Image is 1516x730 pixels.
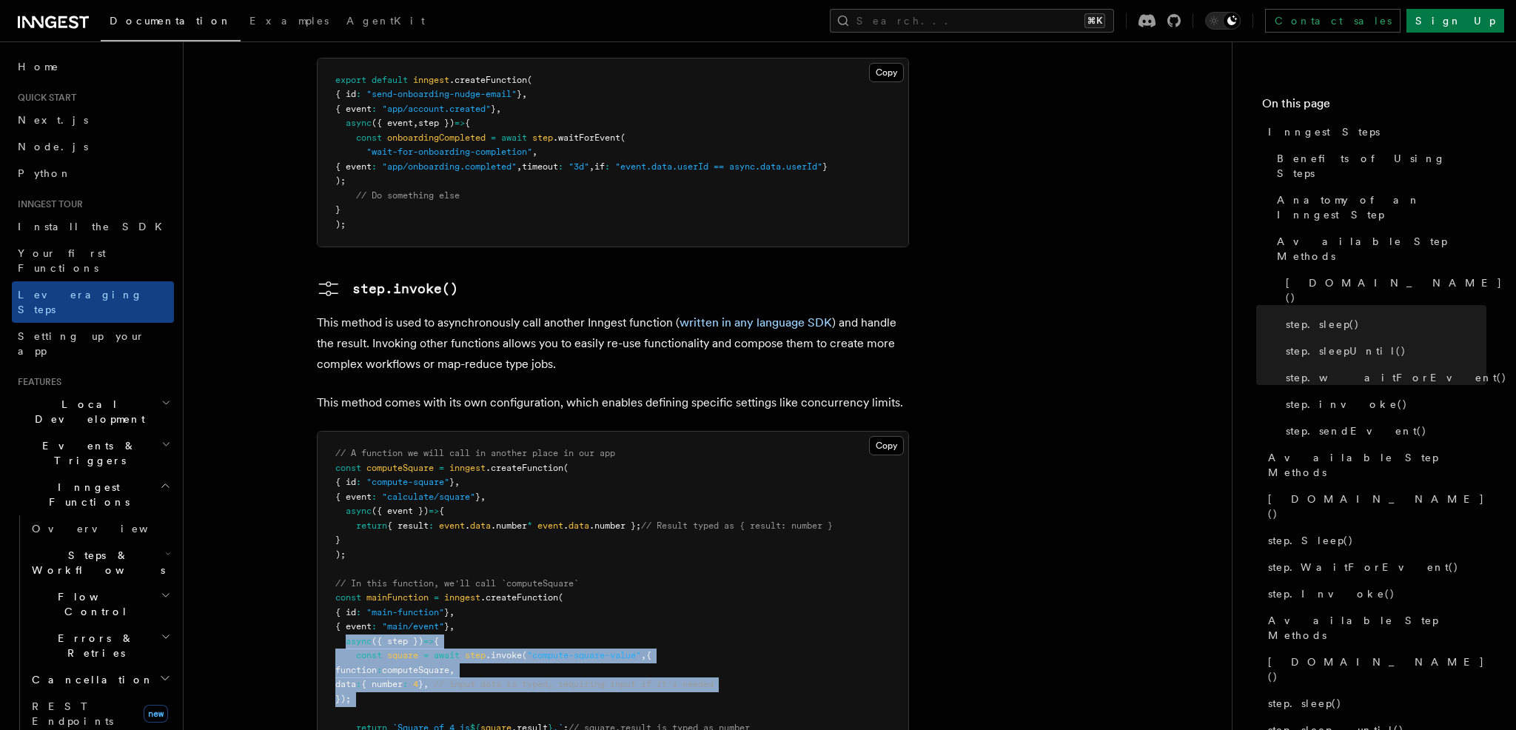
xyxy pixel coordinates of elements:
[12,160,174,187] a: Python
[434,650,460,660] span: await
[1268,124,1380,139] span: Inngest Steps
[382,161,517,172] span: "app/onboarding.completed"
[1262,444,1486,486] a: Available Step Methods
[366,147,532,157] span: "wait-for-onboarding-completion"
[532,133,553,143] span: step
[346,118,372,128] span: async
[12,92,76,104] span: Quick start
[1265,9,1401,33] a: Contact sales
[413,75,449,85] span: inngest
[491,104,496,114] span: }
[605,161,610,172] span: :
[455,118,465,128] span: =>
[335,535,341,545] span: }
[372,506,429,516] span: ({ event })
[18,167,72,179] span: Python
[589,161,594,172] span: ,
[1280,311,1486,338] a: step.sleep()
[32,700,113,727] span: REST Endpoints
[366,89,517,99] span: "send-onboarding-nudge-email"
[449,463,486,473] span: inngest
[18,330,145,357] span: Setting up your app
[1280,338,1486,364] a: step.sleepUntil()
[12,53,174,80] a: Home
[335,175,346,186] span: );
[491,520,527,531] span: .number
[317,312,909,375] p: This method is used to asynchronously call another Inngest function ( ) and handle the result. In...
[1268,586,1395,601] span: step.Invoke()
[12,281,174,323] a: Leveraging Steps
[12,240,174,281] a: Your first Functions
[439,506,444,516] span: {
[418,679,423,689] span: }
[1268,560,1459,575] span: step.WaitForEvent()
[382,621,444,632] span: "main/event"
[26,672,154,687] span: Cancellation
[1286,397,1408,412] span: step.invoke()
[1262,580,1486,607] a: step.Invoke()
[12,474,174,515] button: Inngest Functions
[335,621,372,632] span: { event
[335,219,346,230] span: );
[356,650,382,660] span: const
[1286,370,1507,385] span: step.waitForEvent()
[869,436,904,455] button: Copy
[12,438,161,468] span: Events & Triggers
[1280,418,1486,444] a: step.sendEvent()
[1262,649,1486,690] a: [DOMAIN_NAME]()
[335,104,372,114] span: { event
[356,190,460,201] span: // Do something else
[361,679,403,689] span: { number
[444,607,449,617] span: }
[1271,145,1486,187] a: Benefits of Using Steps
[594,161,605,172] span: if
[1277,234,1486,264] span: Available Step Methods
[449,665,455,675] span: ,
[1286,275,1503,305] span: [DOMAIN_NAME]()
[429,506,439,516] span: =>
[1268,450,1486,480] span: Available Step Methods
[335,549,346,560] span: );
[12,480,160,509] span: Inngest Functions
[18,59,59,74] span: Home
[429,520,434,531] span: :
[12,391,174,432] button: Local Development
[680,315,832,329] a: written in any language SDK
[1271,187,1486,228] a: Anatomy of an Inngest Step
[470,520,491,531] span: data
[413,679,418,689] span: 4
[335,665,377,675] span: function
[558,161,563,172] span: :
[641,520,833,531] span: // Result typed as { result: number }
[480,592,558,603] span: .createFunction
[1268,696,1342,711] span: step.sleep()
[335,578,579,589] span: // In this function, we'll call `computeSquare`
[423,679,429,689] span: ,
[18,114,88,126] span: Next.js
[366,592,429,603] span: mainFunction
[249,15,329,27] span: Examples
[444,592,480,603] span: inngest
[1268,613,1486,643] span: Available Step Methods
[1262,607,1486,649] a: Available Step Methods
[26,631,161,660] span: Errors & Retries
[335,75,366,85] span: export
[335,89,356,99] span: { id
[382,104,491,114] span: "app/account.created"
[465,118,470,128] span: {
[455,477,460,487] span: ,
[522,89,527,99] span: ,
[475,492,480,502] span: }
[496,104,501,114] span: ,
[1262,118,1486,145] a: Inngest Steps
[12,397,161,426] span: Local Development
[144,705,168,723] span: new
[387,650,418,660] span: square
[1280,364,1486,391] a: step.waitForEvent()
[486,650,522,660] span: .invoke
[1277,192,1486,222] span: Anatomy of an Inngest Step
[589,520,641,531] span: .number };
[110,15,232,27] span: Documentation
[522,161,558,172] span: timeout
[869,63,904,82] button: Copy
